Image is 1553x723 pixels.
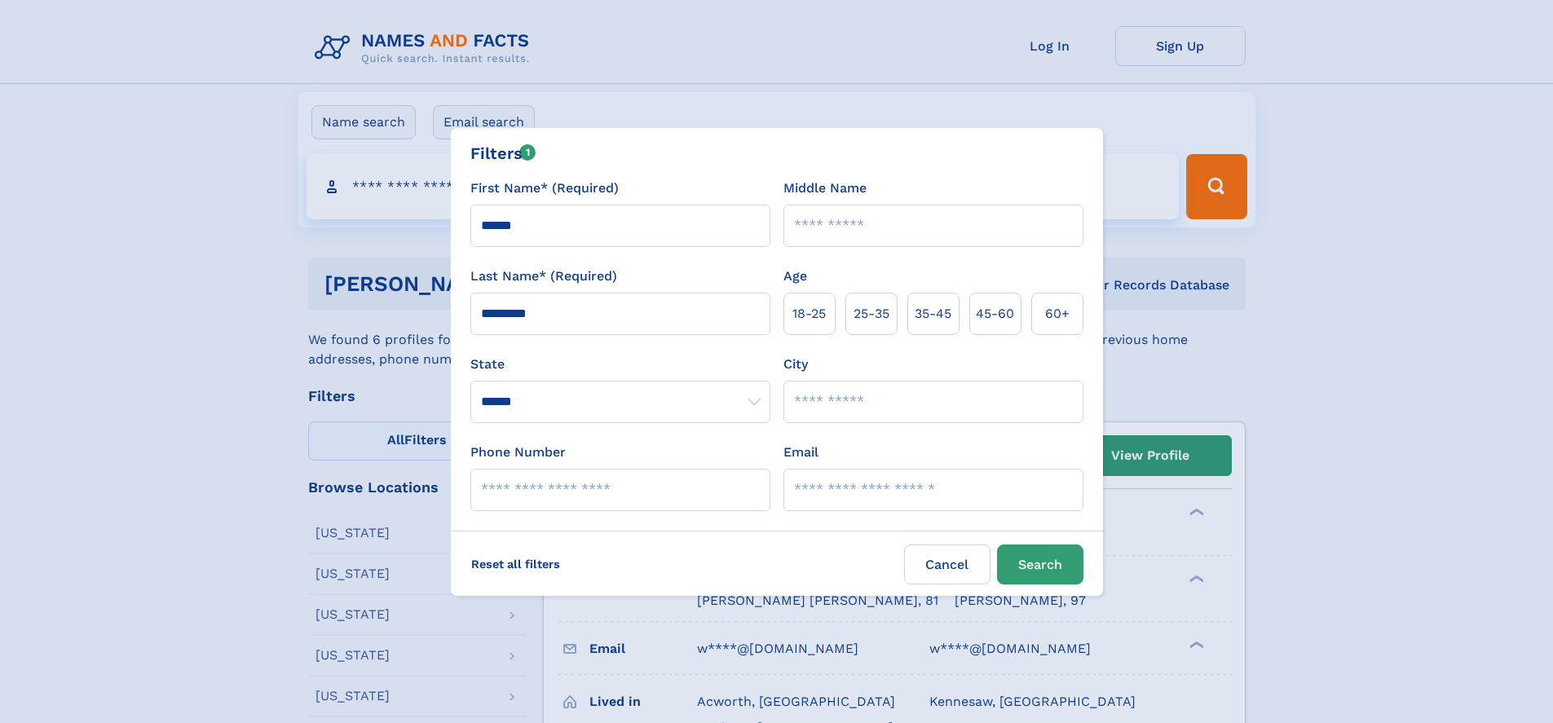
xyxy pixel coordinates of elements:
label: First Name* (Required) [470,179,619,198]
span: 35‑45 [915,304,951,324]
span: 45‑60 [976,304,1014,324]
div: Filters [470,141,536,165]
label: City [783,355,808,374]
button: Search [997,544,1083,584]
label: Cancel [904,544,990,584]
label: Reset all filters [461,544,571,584]
label: State [470,355,770,374]
span: 18‑25 [792,304,826,324]
label: Age [783,267,807,286]
span: 60+ [1045,304,1070,324]
label: Email [783,443,818,462]
label: Middle Name [783,179,867,198]
label: Last Name* (Required) [470,267,617,286]
label: Phone Number [470,443,566,462]
span: 25‑35 [854,304,889,324]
